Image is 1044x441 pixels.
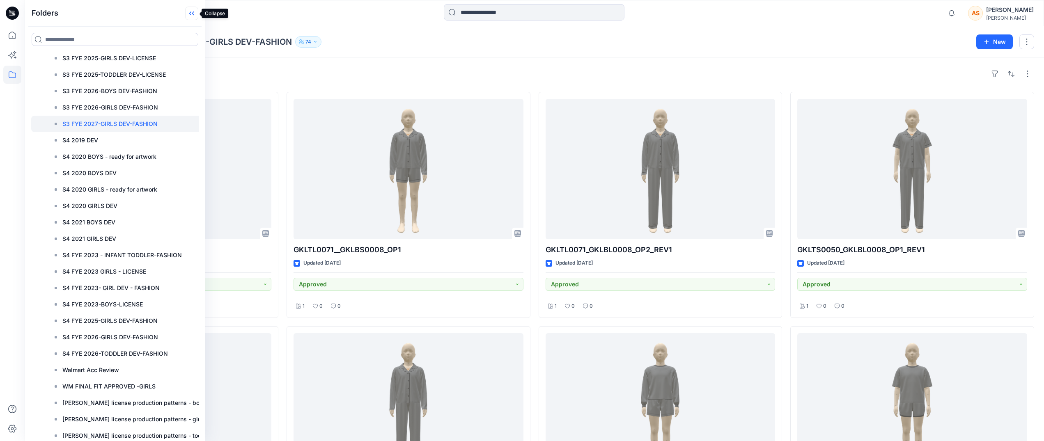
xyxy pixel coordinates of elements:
p: S3 FYE 2026-GIRLS DEV-FASHION [62,103,158,112]
p: 1 [806,302,808,311]
a: GKLTS0050_GKLBL0008_OP1_REV1 [797,99,1027,239]
p: [PERSON_NAME] license production patterns - girls [62,414,205,424]
p: 1 [303,302,305,311]
a: GKLTL0071__GKLBS0008_OP1 [294,99,523,239]
p: WM FINAL FIT APPROVED -GIRLS [62,382,156,391]
p: 1 [555,302,557,311]
button: New [976,34,1013,49]
p: 0 [590,302,593,311]
p: S4 2020 GIRLS - ready for artwork [62,185,157,194]
p: S4 2019 DEV [62,135,98,145]
p: 0 [319,302,323,311]
p: GKLTS0050_GKLBL0008_OP1_REV1 [797,244,1027,256]
p: Updated [DATE] [555,259,593,267]
p: GKLTL0071_GKLBL0008_OP2_REV1 [546,244,776,256]
p: S3 FYE 2026-BOYS DEV-FASHION [62,86,157,96]
p: S4 FYE 2023-BOYS-LICENSE [62,299,143,309]
div: AS [968,6,983,21]
p: [PERSON_NAME] license production patterns - toddler [62,431,212,441]
p: S4 FYE 2023- GIRL DEV - FASHION [62,283,160,293]
div: [PERSON_NAME] [986,5,1034,15]
p: S3 FYE 2025-GIRLS DEV-LICENSE [62,53,156,63]
p: 0 [571,302,575,311]
p: S4 FYE 2023 - INFANT TODDLER-FASHION [62,250,182,260]
p: S4 2020 BOYS DEV [62,168,117,178]
p: [PERSON_NAME] license production patterns - boys [62,398,206,408]
p: S4 FYE 2025-GIRLS DEV-FASHION [62,316,158,326]
p: S3 FYE 2027-GIRLS DEV-FASHION [62,119,158,129]
p: S4 FYE 2023 GIRLS - LICENSE [62,267,146,276]
p: S4 2021 GIRLS DEV [62,234,116,244]
div: [PERSON_NAME] [986,15,1034,21]
p: S4 FYE 2026-GIRLS DEV-FASHION [62,332,158,342]
p: GKLTL0071__GKLBS0008_OP1 [294,244,523,256]
p: S4 FYE 2026-TODDLER DEV-FASHION [62,349,168,359]
p: Updated [DATE] [807,259,844,267]
p: 74 [305,37,311,46]
p: 0 [337,302,341,311]
p: Updated [DATE] [303,259,341,267]
p: S4 2021 BOYS DEV [62,217,115,227]
a: GKLTL0071_GKLBL0008_OP2_REV1 [546,99,776,239]
p: S3 FYE 2027-GIRLS DEV-FASHION [155,36,292,48]
p: 0 [841,302,844,311]
p: 0 [823,302,826,311]
p: S3 FYE 2025-TODDLER DEV-LICENSE [62,70,166,80]
button: 74 [295,36,321,48]
p: S4 2020 BOYS - ready for artwork [62,152,156,162]
p: S4 2020 GIRLS DEV [62,201,117,211]
p: Walmart Acc Review [62,365,119,375]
